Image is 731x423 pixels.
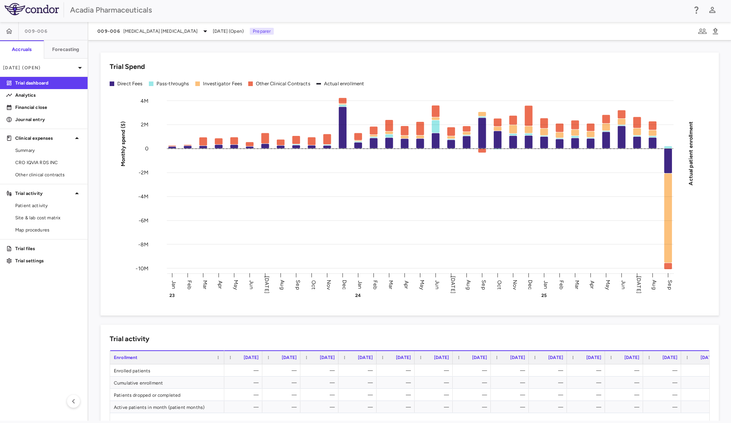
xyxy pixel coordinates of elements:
span: [DATE] [586,355,601,360]
text: May [419,279,425,290]
span: [DATE] [662,355,677,360]
span: [DATE] [396,355,411,360]
div: — [688,364,715,377]
div: — [421,389,449,401]
span: [DATE] [320,355,335,360]
text: Sep [667,280,673,289]
text: Aug [651,280,658,289]
div: — [421,401,449,413]
span: 009-006 [97,28,120,34]
tspan: -2M [139,169,148,176]
div: — [688,401,715,413]
p: Trial settings [15,257,81,264]
div: Acadia Pharmaceuticals [70,4,687,16]
h6: Accruals [12,46,32,53]
h6: Trial activity [110,334,149,344]
text: Feb [372,280,378,289]
span: Enrollment [114,355,138,360]
p: [DATE] (Open) [3,64,75,71]
text: Mar [202,280,208,289]
div: — [383,377,411,389]
div: Other Clinical Contracts [256,80,310,87]
div: — [231,377,259,389]
div: — [498,364,525,377]
div: — [421,364,449,377]
div: — [498,401,525,413]
text: Oct [310,280,317,289]
div: — [650,377,677,389]
text: Dec [527,279,533,289]
text: 25 [541,293,547,298]
div: — [269,389,297,401]
text: Feb [186,280,193,289]
div: — [574,377,601,389]
div: — [460,377,487,389]
div: — [307,389,335,401]
div: Direct Fees [117,80,143,87]
div: Enrolled patients [110,364,224,376]
span: [DATE] [244,355,259,360]
div: — [650,364,677,377]
div: — [231,364,259,377]
h6: Forecasting [52,46,80,53]
text: May [233,279,239,290]
div: — [307,401,335,413]
p: Trial activity [15,190,72,197]
text: Mar [388,280,394,289]
p: Trial dashboard [15,80,81,86]
tspan: 0 [145,145,148,152]
h6: Trial Spend [110,62,145,72]
tspan: Actual patient enrollment [688,121,694,185]
div: — [574,401,601,413]
span: [DATE] [624,355,639,360]
div: — [421,377,449,389]
text: Sep [295,280,301,289]
text: Nov [512,279,518,290]
div: — [574,364,601,377]
div: Cumulative enrollment [110,377,224,388]
text: Jan [357,280,363,289]
span: [MEDICAL_DATA] [MEDICAL_DATA] [123,28,198,35]
div: — [460,364,487,377]
text: Jan [171,280,177,289]
div: — [536,401,563,413]
div: — [345,377,373,389]
p: Trial files [15,245,81,252]
div: — [383,364,411,377]
div: — [231,389,259,401]
p: Clinical expenses [15,135,72,142]
tspan: -4M [138,193,148,200]
span: Map procedures [15,227,81,233]
text: Oct [496,280,503,289]
div: — [650,389,677,401]
span: [DATE] [548,355,563,360]
p: Financial close [15,104,81,111]
text: Mar [574,280,580,289]
text: Jun [434,280,441,289]
span: [DATE] [472,355,487,360]
div: — [269,377,297,389]
text: Jun [620,280,627,289]
div: — [269,401,297,413]
text: Jan [543,280,549,289]
div: — [307,364,335,377]
div: Actual enrollment [324,80,364,87]
div: — [307,377,335,389]
div: — [460,401,487,413]
div: Active patients in month (patient months) [110,401,224,413]
text: Feb [558,280,565,289]
div: — [612,389,639,401]
text: Apr [217,280,223,289]
span: [DATE] [701,355,715,360]
div: — [612,401,639,413]
p: Preparer [250,28,274,35]
text: Jun [248,280,255,289]
div: — [498,389,525,401]
div: Patients dropped or completed [110,389,224,401]
div: — [345,389,373,401]
text: [DATE] [263,276,270,294]
p: Analytics [15,92,81,99]
span: [DATE] [358,355,373,360]
div: — [269,364,297,377]
div: — [383,389,411,401]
